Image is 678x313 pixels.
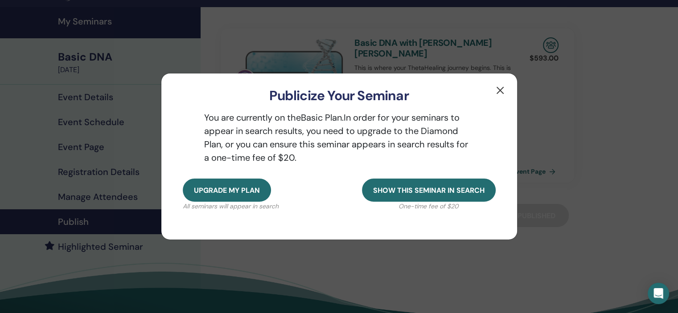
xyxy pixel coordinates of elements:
p: You are currently on the Basic Plan. In order for your seminars to appear in search results, you ... [183,111,496,164]
p: All seminars will appear in search [183,202,279,211]
button: Upgrade my plan [183,179,271,202]
span: Upgrade my plan [194,186,260,195]
span: Show this seminar in search [373,186,485,195]
div: Open Intercom Messenger [648,283,669,304]
p: One-time fee of $20 [362,202,496,211]
button: Show this seminar in search [362,179,496,202]
h3: Publicize Your Seminar [176,88,503,104]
